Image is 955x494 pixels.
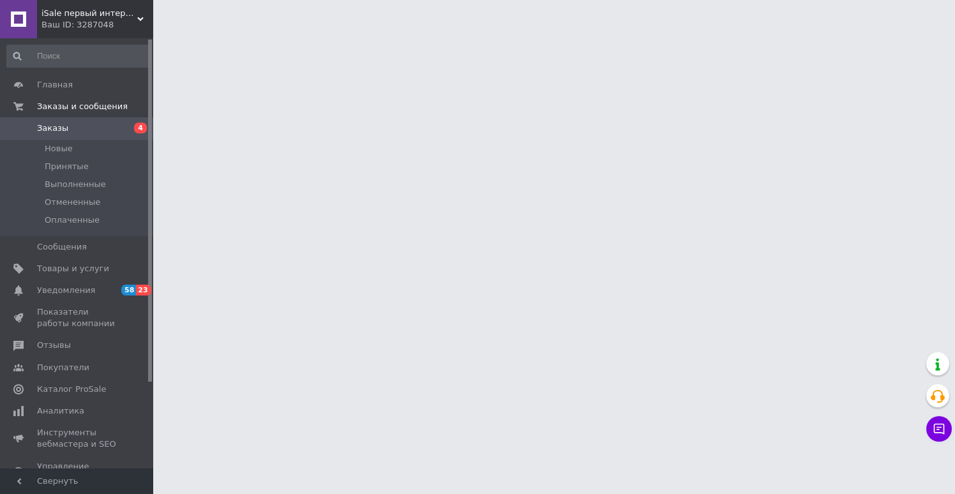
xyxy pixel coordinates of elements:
[136,285,151,296] span: 23
[37,362,89,373] span: Покупатели
[37,306,118,329] span: Показатели работы компании
[37,79,73,91] span: Главная
[41,8,137,19] span: iSale первый интернет-магазин честных цен и оригинальних товаров
[121,285,136,296] span: 58
[37,461,118,484] span: Управление сайтом
[6,45,151,68] input: Поиск
[926,416,952,442] button: Чат с покупателем
[37,427,118,450] span: Инструменты вебмастера и SEO
[45,143,73,154] span: Новые
[37,123,68,134] span: Заказы
[37,405,84,417] span: Аналитика
[37,241,87,253] span: Сообщения
[134,123,147,133] span: 4
[37,263,109,274] span: Товары и услуги
[37,285,95,296] span: Уведомления
[37,101,128,112] span: Заказы и сообщения
[45,179,106,190] span: Выполненные
[41,19,153,31] div: Ваш ID: 3287048
[37,340,71,351] span: Отзывы
[45,161,89,172] span: Принятые
[45,197,100,208] span: Отмененные
[37,384,106,395] span: Каталог ProSale
[45,214,100,226] span: Оплаченные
